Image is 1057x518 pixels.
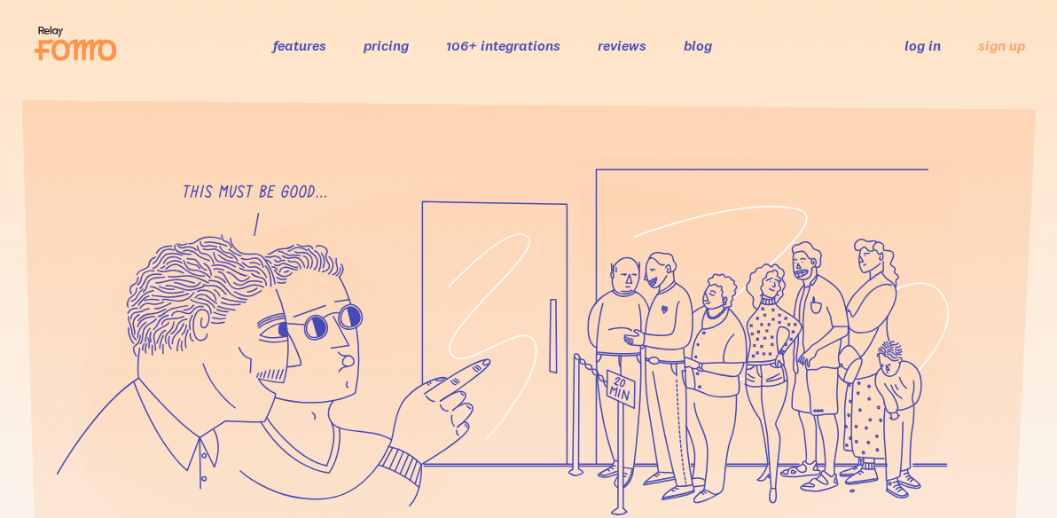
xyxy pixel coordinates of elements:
a: blog [684,36,712,54]
a: log in [904,36,941,54]
a: 106+ integrations [446,36,560,54]
a: sign up [978,36,1025,55]
a: reviews [598,36,646,54]
a: features [273,36,326,54]
a: pricing [364,36,409,54]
